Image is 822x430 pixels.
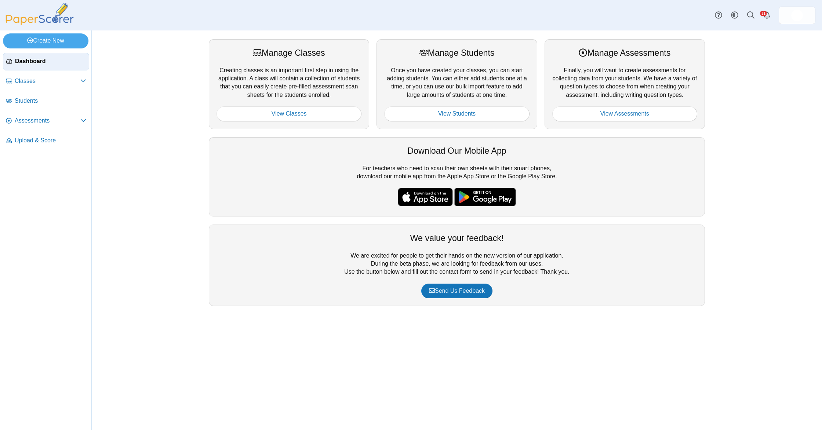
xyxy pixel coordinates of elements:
img: apple-store-badge.svg [398,188,453,206]
div: Finally, you will want to create assessments for collecting data from your students. We have a va... [545,39,705,129]
span: Students [15,97,86,105]
span: Send Us Feedback [429,288,485,294]
a: Assessments [3,112,89,130]
div: We are excited for people to get their hands on the new version of our application. During the be... [209,225,705,306]
div: Manage Classes [217,47,361,59]
a: Create New [3,33,88,48]
div: Manage Students [384,47,529,59]
a: View Assessments [552,106,697,121]
a: Dashboard [3,53,89,70]
img: google-play-badge.png [454,188,516,206]
span: Classes [15,77,80,85]
div: We value your feedback! [217,232,697,244]
a: View Students [384,106,529,121]
div: Download Our Mobile App [217,145,697,157]
div: Creating classes is an important first step in using the application. A class will contain a coll... [209,39,369,129]
img: ps.cRz8zCdsP4LbcP2q [791,10,803,21]
a: ps.cRz8zCdsP4LbcP2q [779,7,815,24]
a: View Classes [217,106,361,121]
span: d&k prep prep [791,10,803,21]
span: Upload & Score [15,136,86,145]
a: Students [3,92,89,110]
a: Upload & Score [3,132,89,150]
a: PaperScorer [3,20,76,26]
div: Manage Assessments [552,47,697,59]
span: Dashboard [15,57,86,65]
a: Classes [3,73,89,90]
div: Once you have created your classes, you can start adding students. You can either add students on... [377,39,537,129]
a: Alerts [759,7,775,23]
span: Assessments [15,117,80,125]
div: For teachers who need to scan their own sheets with their smart phones, download our mobile app f... [209,137,705,216]
img: PaperScorer [3,3,76,25]
a: Send Us Feedback [421,284,492,298]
